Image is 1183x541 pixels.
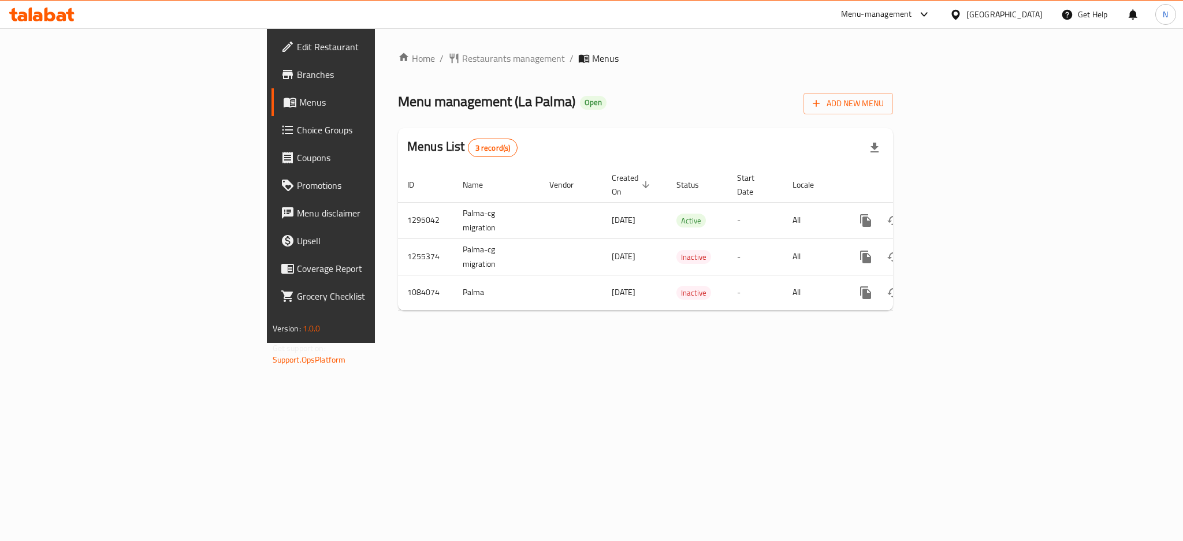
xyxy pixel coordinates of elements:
td: - [728,275,783,310]
td: - [728,202,783,238]
span: Status [676,178,714,192]
span: Add New Menu [813,96,884,111]
span: Menu management ( La Palma ) [398,88,575,114]
table: enhanced table [398,167,972,311]
span: Edit Restaurant [297,40,455,54]
a: Promotions [271,171,464,199]
td: Palma-cg migration [453,238,540,275]
td: All [783,202,843,238]
span: Name [463,178,498,192]
span: ID [407,178,429,192]
span: Grocery Checklist [297,289,455,303]
td: Palma [453,275,540,310]
span: Menus [592,51,619,65]
span: Inactive [676,251,711,264]
span: 1.0.0 [303,321,321,336]
span: Active [676,214,706,227]
a: Coverage Report [271,255,464,282]
span: Created On [612,171,653,199]
div: Menu-management [841,8,912,21]
span: N [1163,8,1168,21]
th: Actions [843,167,972,203]
div: Total records count [468,139,518,157]
a: Grocery Checklist [271,282,464,310]
span: Restaurants management [462,51,565,65]
button: Change Status [880,279,907,307]
span: Choice Groups [297,123,455,137]
span: Promotions [297,178,455,192]
span: Coverage Report [297,262,455,275]
div: Open [580,96,607,110]
span: Locale [793,178,829,192]
a: Upsell [271,227,464,255]
button: more [852,279,880,307]
button: more [852,207,880,234]
button: Change Status [880,243,907,271]
span: [DATE] [612,249,635,264]
a: Choice Groups [271,116,464,144]
span: Coupons [297,151,455,165]
a: Restaurants management [448,51,565,65]
button: Change Status [880,207,907,234]
a: Edit Restaurant [271,33,464,61]
td: All [783,238,843,275]
a: Menu disclaimer [271,199,464,227]
span: Menu disclaimer [297,206,455,220]
td: Palma-cg migration [453,202,540,238]
div: Inactive [676,250,711,264]
span: Open [580,98,607,107]
a: Coupons [271,144,464,171]
button: more [852,243,880,271]
td: All [783,275,843,310]
span: Menus [299,95,455,109]
span: [DATE] [612,212,635,227]
span: Get support on: [273,341,326,356]
span: Upsell [297,234,455,248]
span: [DATE] [612,285,635,300]
nav: breadcrumb [398,51,893,65]
h2: Menus List [407,138,518,157]
td: - [728,238,783,275]
span: Start Date [737,171,769,199]
span: Vendor [549,178,589,192]
span: Version: [273,321,301,336]
a: Branches [271,61,464,88]
span: Inactive [676,286,711,300]
a: Menus [271,88,464,116]
div: [GEOGRAPHIC_DATA] [966,8,1043,21]
span: Branches [297,68,455,81]
div: Export file [861,134,888,162]
li: / [570,51,574,65]
span: 3 record(s) [468,143,518,154]
a: Support.OpsPlatform [273,352,346,367]
button: Add New Menu [803,93,893,114]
